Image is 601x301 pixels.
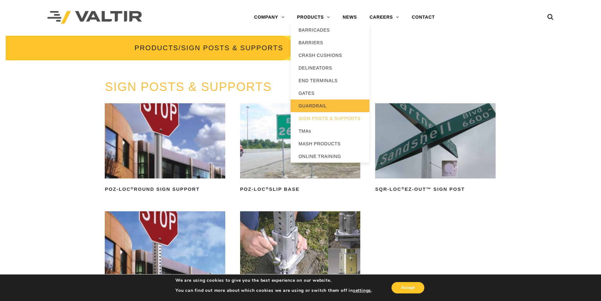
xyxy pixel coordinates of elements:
a: POZ-LOC®Round Sign Support [105,103,225,194]
a: CRASH CUSHIONS [291,49,369,62]
sup: ® [266,186,269,190]
a: GUARDRAIL [291,99,369,112]
a: CAREERS [363,11,405,24]
a: MASH PRODUCTS [291,137,369,150]
a: PRODUCTS [291,11,336,24]
a: TMAs [291,125,369,137]
a: SIGN POSTS & SUPPORTS [291,112,369,125]
sup: ® [131,186,134,190]
a: BARRIERS [291,36,369,49]
span: SIGN POSTS & SUPPORTS [181,44,283,52]
img: Valtir [47,11,142,24]
a: BARRICADES [291,24,369,36]
h2: SQR-LOC EZ-Out™ Sign Post [375,184,495,194]
a: COMPANY [248,11,291,24]
a: CONTACT [405,11,441,24]
button: settings [353,288,371,293]
h2: POZ-LOC Round Sign Support [105,184,225,194]
a: END TERMINALS [291,74,369,87]
a: SQR-LOC®EZ-Out™ Sign Post [375,103,495,194]
a: GATES [291,87,369,99]
a: DELINEATORS [291,62,369,74]
h2: POZ-LOC Slip Base [240,184,360,194]
a: ONLINE TRAINING [291,150,369,163]
a: NEWS [336,11,363,24]
a: PRODUCTS [134,44,178,52]
p: You can find out more about which cookies we are using or switch them off in . [175,288,372,293]
a: SIGN POSTS & SUPPORTS [105,80,272,93]
sup: ® [401,186,404,190]
button: Accept [392,282,424,293]
p: We are using cookies to give you the best experience on our website. [175,278,372,283]
a: POZ-LOC®Slip Base [240,103,360,194]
